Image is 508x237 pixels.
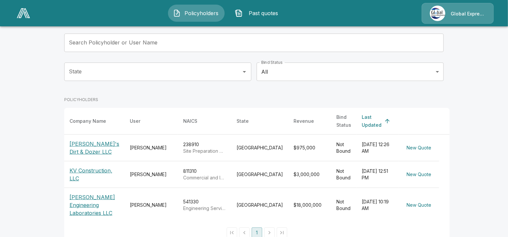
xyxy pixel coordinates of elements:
div: Company Name [70,117,106,125]
img: AA Logo [17,8,30,18]
td: Not Bound [331,135,356,161]
p: [PERSON_NAME]'s Dirt & Dozer LLC [70,140,119,156]
div: [PERSON_NAME] [130,145,173,151]
div: 238910 [183,141,226,154]
button: New Quote [404,142,434,154]
td: Not Bound [331,161,356,188]
p: POLICYHOLDERS [64,97,98,103]
div: Last Updated [362,113,381,129]
div: All [257,63,444,81]
div: User [130,117,140,125]
button: New Quote [404,199,434,211]
p: [PERSON_NAME] Engineering Laboratories LLC [70,193,119,217]
img: Policyholders Icon [173,9,181,17]
button: Past quotes IconPast quotes [230,5,287,22]
div: [PERSON_NAME] [130,202,173,208]
td: [DATE] 12:51 PM [356,161,399,188]
div: NAICS [183,117,197,125]
p: Site Preparation Contractors [183,148,226,154]
div: 811310 [183,168,226,181]
td: [DATE] 10:19 AM [356,188,399,223]
button: New Quote [404,169,434,181]
td: $3,000,000 [288,161,331,188]
p: Commercial and Industrial Machinery and Equipment (except Automotive and Electronic) Repair and M... [183,174,226,181]
div: 541330 [183,198,226,212]
label: Bind Status [261,60,283,65]
td: [DATE] 12:26 AM [356,135,399,161]
td: [GEOGRAPHIC_DATA] [231,188,288,223]
th: Bind Status [331,108,356,135]
td: $975,000 [288,135,331,161]
p: Engineering Services [183,205,226,212]
td: [GEOGRAPHIC_DATA] [231,161,288,188]
div: Revenue [294,117,314,125]
div: [PERSON_NAME] [130,171,173,178]
td: [GEOGRAPHIC_DATA] [231,135,288,161]
td: Not Bound [331,188,356,223]
button: Open [240,67,249,76]
td: $18,000,000 [288,188,331,223]
div: State [237,117,249,125]
button: Policyholders IconPolicyholders [168,5,225,22]
p: KV Construction, LLC [70,167,119,182]
table: simple table [64,108,450,222]
span: Past quotes [245,9,282,17]
span: Policyholders [183,9,220,17]
img: Past quotes Icon [235,9,243,17]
